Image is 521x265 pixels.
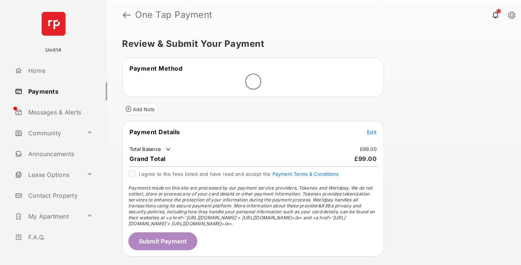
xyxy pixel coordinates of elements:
[12,103,107,121] a: Messages & Alerts
[122,39,500,48] h5: Review & Submit Your Payment
[130,128,180,136] span: Payment Details
[122,103,158,115] button: Add Note
[12,166,84,184] a: Lease Options
[139,171,339,177] span: I agree to the fees listed and have read and accept the
[128,232,197,250] button: Submit Payment
[129,146,172,153] td: Total Balance
[130,155,166,162] span: Grand Total
[12,83,107,100] a: Payments
[130,65,182,72] span: Payment Method
[12,228,107,246] a: F.A.Q.
[12,62,107,80] a: Home
[12,124,84,142] a: Community
[272,171,339,177] button: I agree to the fees listed and have read and accept the
[12,187,107,204] a: Contact Property
[12,145,107,163] a: Announcements
[135,10,212,19] strong: One Tap Payment
[42,12,65,36] img: svg+xml;base64,PHN2ZyB4bWxucz0iaHR0cDovL3d3dy53My5vcmcvMjAwMC9zdmciIHdpZHRoPSI2NCIgaGVpZ2h0PSI2NC...
[367,129,377,135] span: Edit
[367,128,377,136] button: Edit
[128,185,375,226] span: Payments made on this site are processed by our payment service providers, Tokenex and Worldpay. ...
[12,207,84,225] a: My Apartment
[354,155,377,162] span: £99.00
[359,146,377,152] td: £99.00
[45,46,62,54] p: Unit14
